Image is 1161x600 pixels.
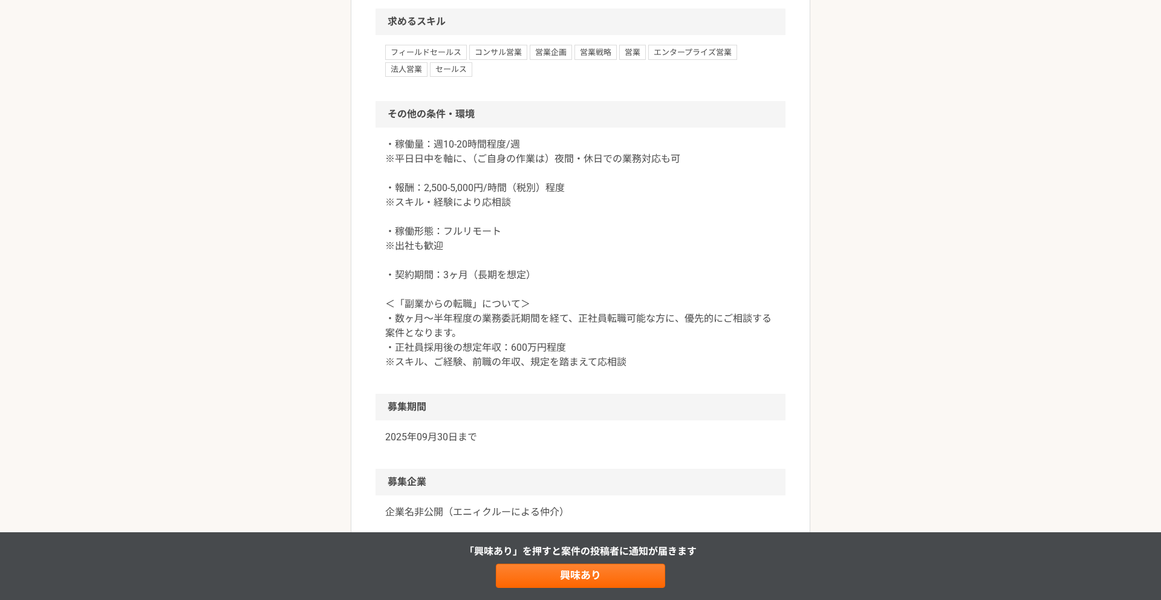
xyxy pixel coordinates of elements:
p: ・稼働量：週10-20時間程度/週 ※平日日中を軸に、（ご自身の作業は）夜間・休日での業務対応も可 ・報酬：2,500-5,000円/時間（税別）程度 ※スキル・経験により応相談 ・稼働形態：フ... [385,137,776,370]
span: エンタープライズ営業 [648,45,737,59]
h2: 募集企業 [376,469,785,495]
h2: 募集期間 [376,394,785,420]
span: フィールドセールス [385,45,467,59]
h2: その他の条件・環境 [376,101,785,128]
span: 営業企画 [530,45,572,59]
a: 企業名非公開（エニィクルーによる仲介） [385,505,776,520]
p: 「興味あり」を押すと 案件の投稿者に通知が届きます [464,544,697,559]
span: 法人営業 [385,62,428,77]
p: 2025年09月30日まで [385,430,776,445]
span: 営業戦略 [574,45,617,59]
a: 興味あり [496,564,665,588]
h2: 求めるスキル [376,8,785,35]
span: コンサル営業 [469,45,527,59]
span: セールス [430,62,472,77]
span: 営業 [619,45,646,59]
